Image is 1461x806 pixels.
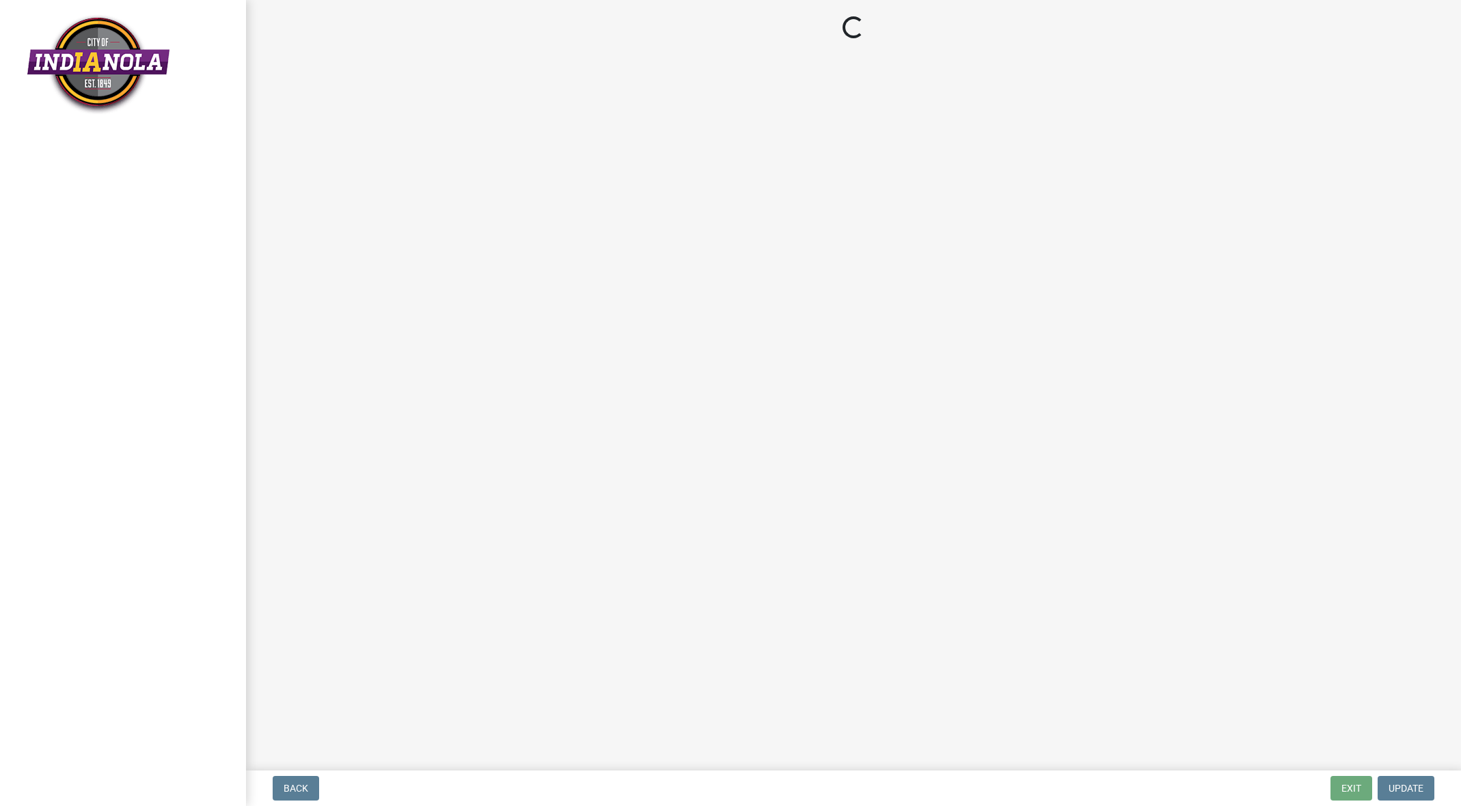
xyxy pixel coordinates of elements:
[1378,776,1434,801] button: Update
[284,783,308,794] span: Back
[27,14,169,115] img: City of Indianola, Iowa
[1330,776,1372,801] button: Exit
[1389,783,1423,794] span: Update
[273,776,319,801] button: Back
